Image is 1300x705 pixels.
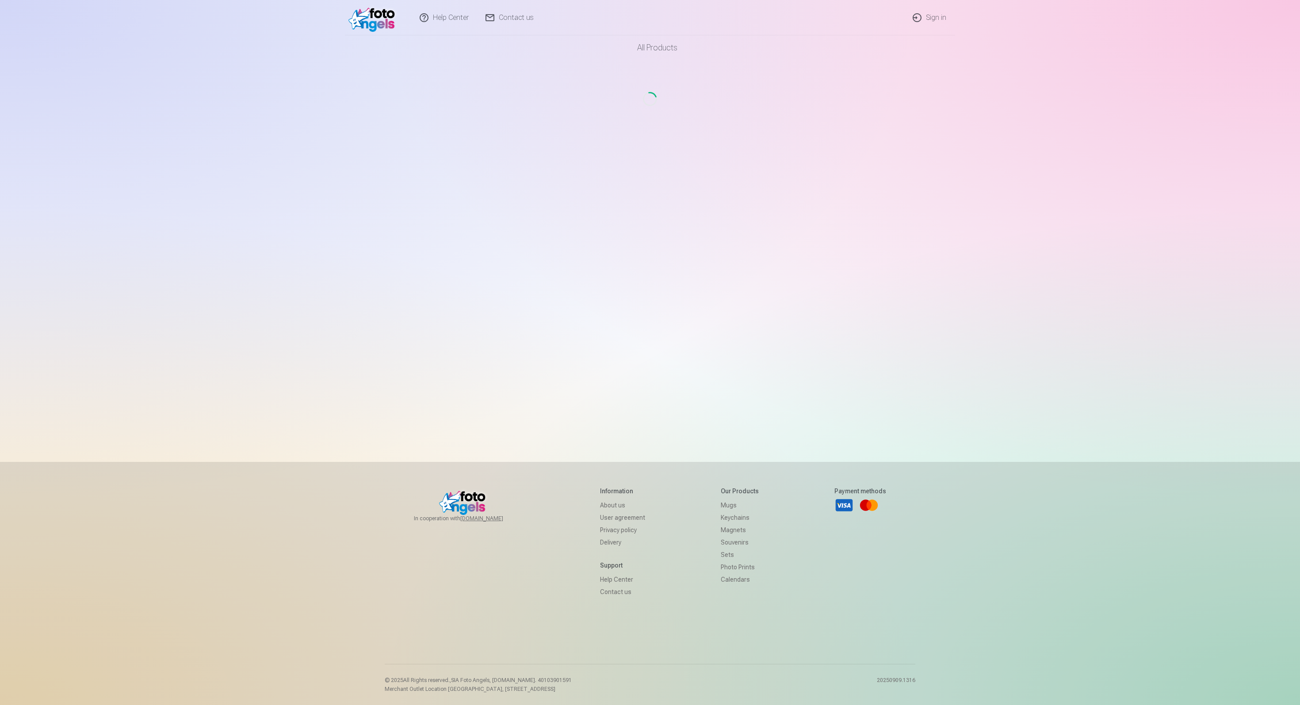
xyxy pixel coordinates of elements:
[600,561,645,570] h5: Support
[414,515,524,522] span: In cooperation with
[451,677,572,683] span: SIA Foto Angels, [DOMAIN_NAME]. 40103901591
[600,511,645,524] a: User agreement
[385,686,572,693] p: Merchant Outlet Location [GEOGRAPHIC_DATA], [STREET_ADDRESS]
[600,586,645,598] a: Contact us
[600,487,645,495] h5: Information
[834,495,854,515] a: Visa
[721,499,759,511] a: Mugs
[859,495,879,515] a: Mastercard
[348,4,399,32] img: /v1
[877,677,915,693] p: 20250909.1316
[721,573,759,586] a: Calendars
[721,561,759,573] a: Photo prints
[834,487,886,495] h5: Payment methods
[385,677,572,684] p: © 2025 All Rights reserved. ,
[721,524,759,536] a: Magnets
[600,536,645,549] a: Delivery
[721,511,759,524] a: Keychains
[721,549,759,561] a: Sets
[600,499,645,511] a: About us
[600,573,645,586] a: Help Center
[612,35,688,60] a: All products
[600,524,645,536] a: Privacy policy
[721,536,759,549] a: Souvenirs
[721,487,759,495] h5: Our products
[460,515,524,522] a: [DOMAIN_NAME]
